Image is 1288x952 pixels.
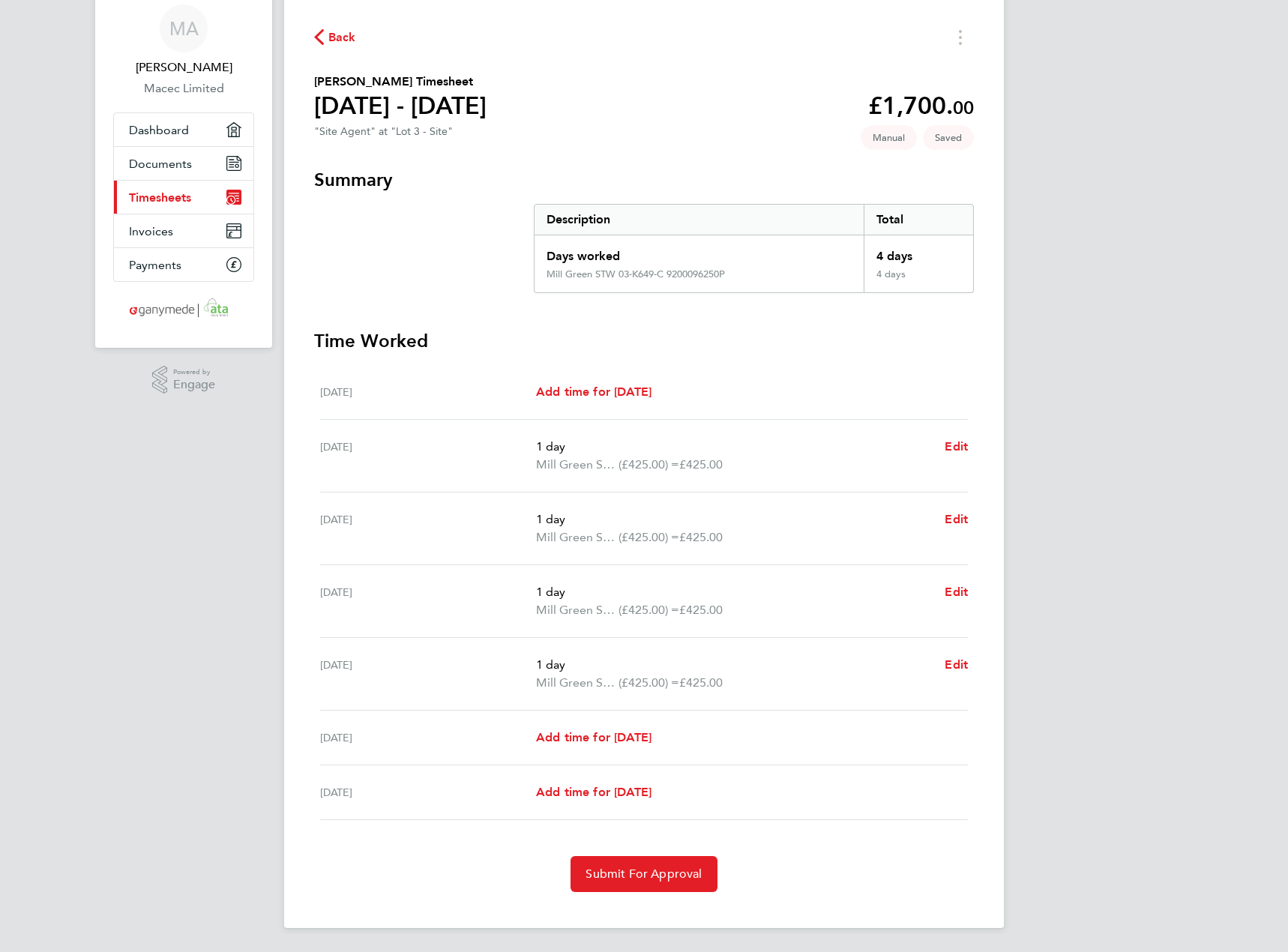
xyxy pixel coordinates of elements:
span: Add time for [DATE] [536,730,651,744]
div: [DATE] [320,438,536,474]
a: Add time for [DATE] [536,383,651,401]
span: £425.00 [679,457,723,472]
span: Edit [945,439,968,454]
div: Mill Green STW 03-K649-C 9200096250P [547,268,725,280]
span: (£425.00) = [619,675,679,690]
span: Edit [945,657,968,672]
div: [DATE] [320,383,536,401]
span: This timesheet was manually created. [861,125,917,150]
a: Edit [945,583,968,601]
span: £425.00 [679,675,723,690]
span: Mill Green STW 03-K649-C 9200096250P [536,456,619,474]
span: Documents [129,157,192,171]
span: Add time for [DATE] [536,785,651,799]
span: Timesheets [129,190,191,205]
span: £425.00 [679,603,723,617]
p: 1 day [536,656,933,674]
div: Description [535,205,864,235]
app-decimal: £1,700. [868,91,974,120]
p: 1 day [536,438,933,456]
h3: Time Worked [314,329,974,353]
a: Timesheets [114,181,253,214]
a: Edit [945,656,968,674]
div: [DATE] [320,510,536,546]
span: This timesheet is Saved. [923,125,974,150]
span: Engage [173,379,215,391]
h2: [PERSON_NAME] Timesheet [314,73,487,91]
span: Dashboard [129,123,189,137]
div: 4 days [864,268,973,292]
span: £425.00 [679,530,723,544]
span: Powered by [173,366,215,379]
span: Mill Green STW 03-K649-C 9200096250P [536,674,619,692]
span: Submit For Approval [586,867,702,882]
a: Macec Limited [113,79,254,97]
span: Edit [945,585,968,599]
button: Back [314,28,356,46]
button: Timesheets Menu [947,25,974,49]
a: MA[PERSON_NAME] [113,4,254,76]
span: Mill Green STW 03-K649-C 9200096250P [536,601,619,619]
a: Edit [945,510,968,528]
p: 1 day [536,510,933,528]
a: Edit [945,438,968,456]
h3: Summary [314,168,974,192]
div: Days worked [535,235,864,268]
a: Add time for [DATE] [536,729,651,747]
div: 4 days [864,235,973,268]
span: Invoices [129,224,173,238]
div: [DATE] [320,656,536,692]
a: Go to home page [113,297,254,321]
div: [DATE] [320,583,536,619]
a: Invoices [114,214,253,247]
button: Submit For Approval [571,856,717,892]
span: MA [169,19,199,38]
span: Marius Ambrozaitis [113,58,254,76]
span: (£425.00) = [619,457,679,472]
span: 00 [953,97,974,118]
div: [DATE] [320,729,536,747]
span: Mill Green STW 03-K649-C 9200096250P [536,528,619,546]
a: Powered byEngage [152,366,216,394]
h1: [DATE] - [DATE] [314,91,487,121]
div: Total [864,205,973,235]
span: Edit [945,512,968,526]
span: Back [328,28,356,46]
div: Summary [534,204,974,293]
a: Add time for [DATE] [536,783,651,801]
a: Dashboard [114,113,253,146]
a: Payments [114,248,253,281]
span: (£425.00) = [619,603,679,617]
img: ganymedesolutions-logo-retina.png [125,297,243,321]
div: [DATE] [320,783,536,801]
a: Documents [114,147,253,180]
span: (£425.00) = [619,530,679,544]
div: "Site Agent" at "Lot 3 - Site" [314,125,453,138]
span: Payments [129,258,181,272]
span: Add time for [DATE] [536,385,651,399]
p: 1 day [536,583,933,601]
